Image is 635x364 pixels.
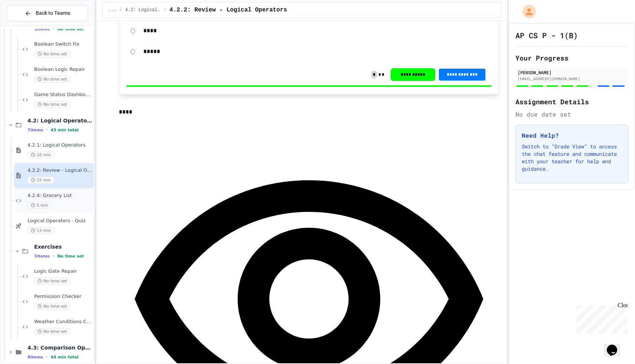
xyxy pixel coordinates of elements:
[34,303,71,310] span: No time set
[518,76,626,82] div: [EMAIL_ADDRESS][DOMAIN_NAME]
[573,302,628,334] iframe: chat widget
[515,3,538,20] div: My Account
[169,6,287,14] span: 4.2.2: Review - Logical Operators
[164,7,166,13] span: /
[34,243,92,250] span: Exercises
[34,294,92,300] span: Permission Checker
[27,218,92,224] span: Logical Operators - Quiz
[57,254,84,259] span: No time set
[27,128,43,132] span: 7 items
[515,53,628,63] h2: Your Progress
[515,110,628,119] div: No due date set
[34,27,50,32] span: 3 items
[3,3,51,47] div: Chat with us now!Close
[51,128,78,132] span: 43 min total
[34,328,71,335] span: No time set
[34,66,92,73] span: Boolean Logic Repair
[34,76,71,83] span: No time set
[34,278,71,285] span: No time set
[515,96,628,107] h2: Assignment Details
[34,41,92,47] span: Boolean Switch Fix
[27,167,92,174] span: 4.2.2: Review - Logical Operators
[27,151,54,158] span: 10 min
[34,268,92,275] span: Logic Gate Repair
[27,193,92,199] span: 4.2.4: Grocery List
[27,142,92,148] span: 4.2.1: Logical Operators
[27,177,54,184] span: 15 min
[522,131,622,140] h3: Need Help?
[34,50,71,58] span: No time set
[53,253,54,259] span: •
[522,143,622,173] p: Switch to "Grade View" to access the chat feature and communicate with your teacher for help and ...
[120,7,122,13] span: /
[51,355,78,360] span: 44 min total
[27,117,92,124] span: 4.2: Logical Operators
[34,254,50,259] span: 3 items
[34,101,71,108] span: No time set
[125,7,161,13] span: 4.2: Logical Operators
[34,319,92,325] span: Weather Conditions Checker
[604,334,628,357] iframe: chat widget
[108,7,117,13] span: ...
[518,69,626,76] div: [PERSON_NAME]
[46,354,48,360] span: •
[27,227,54,234] span: 13 min
[53,26,54,32] span: •
[515,30,578,40] h1: AP CS P - 1(B)
[36,9,70,17] span: Back to Teams
[46,127,48,133] span: •
[57,27,84,32] span: No time set
[7,5,88,21] button: Back to Teams
[27,202,52,209] span: 5 min
[27,344,92,351] span: 4.3: Comparison Operators
[34,92,92,98] span: Game Status Dashboard
[27,355,43,360] span: 8 items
